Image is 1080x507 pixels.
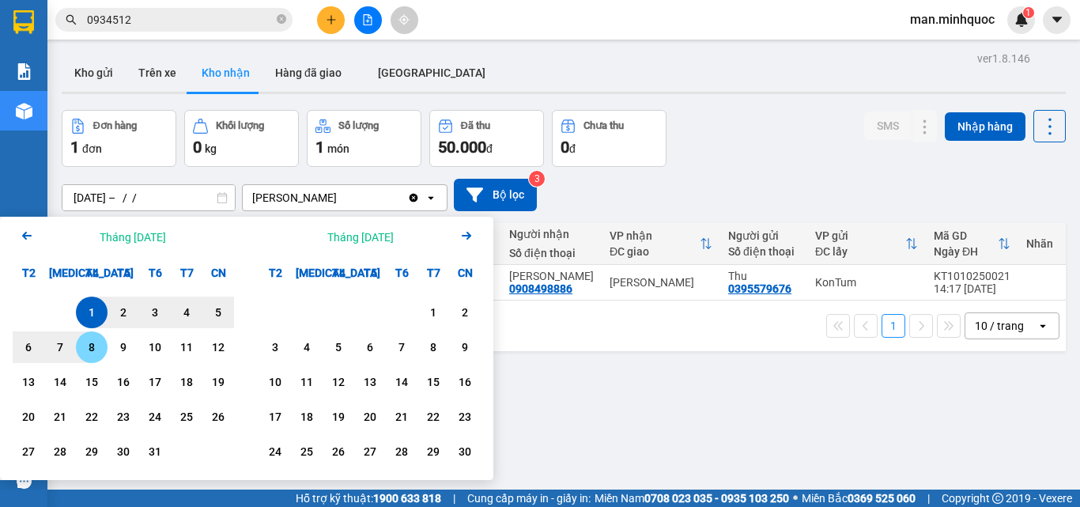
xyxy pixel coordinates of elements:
div: KT1010250021 [934,270,1010,282]
span: 0 [561,138,569,157]
div: Choose Thứ Ba, tháng 11 18 2025. It's available. [291,401,323,433]
button: 1 [882,314,905,338]
div: Choose Thứ Sáu, tháng 11 28 2025. It's available. [386,436,417,467]
div: Đơn hàng [93,120,137,131]
div: 3 [264,338,286,357]
div: Selected start date. Thứ Tư, tháng 10 1 2025. It's available. [76,297,108,328]
strong: 0708 023 035 - 0935 103 250 [644,492,789,505]
div: 4 [296,338,318,357]
div: Choose Thứ Năm, tháng 11 6 2025. It's available. [354,331,386,363]
div: 20 [359,407,381,426]
div: 11 [176,338,198,357]
div: Choose Thứ Năm, tháng 10 30 2025. It's available. [108,436,139,467]
div: Số lượng [338,120,379,131]
div: Choose Thứ Tư, tháng 11 12 2025. It's available. [323,366,354,398]
div: Choose Chủ Nhật, tháng 11 30 2025. It's available. [449,436,481,467]
div: T4 [76,257,108,289]
svg: Arrow Right [457,226,476,245]
div: 2 [454,303,476,322]
span: | [453,490,455,507]
div: 2 [112,303,134,322]
span: đ [486,142,493,155]
span: close-circle [277,13,286,28]
div: 31 [144,442,166,461]
button: Bộ lọc [454,179,537,211]
div: Choose Thứ Sáu, tháng 10 10 2025. It's available. [139,331,171,363]
div: 25 [296,442,318,461]
div: Choose Thứ Ba, tháng 11 4 2025. It's available. [291,331,323,363]
th: Toggle SortBy [807,223,926,265]
div: Choose Chủ Nhật, tháng 11 9 2025. It's available. [449,331,481,363]
div: Choose Thứ Sáu, tháng 11 7 2025. It's available. [386,331,417,363]
div: Choose Chủ Nhật, tháng 10 12 2025. It's available. [202,331,234,363]
span: plus [326,14,337,25]
div: 18 [296,407,318,426]
div: 14:17 [DATE] [934,282,1010,295]
div: Tháng [DATE] [100,229,166,245]
div: Choose Thứ Bảy, tháng 11 1 2025. It's available. [417,297,449,328]
svg: open [425,191,437,204]
span: Hỗ trợ kỹ thuật: [296,490,441,507]
div: Choose Thứ Bảy, tháng 10 25 2025. It's available. [171,401,202,433]
div: 10 [144,338,166,357]
div: Choose Chủ Nhật, tháng 10 26 2025. It's available. [202,401,234,433]
div: Choose Thứ Bảy, tháng 11 29 2025. It's available. [417,436,449,467]
div: T7 [417,257,449,289]
img: logo.jpg [20,20,99,99]
div: 4 [176,303,198,322]
div: 29 [422,442,444,461]
div: 17 [144,373,166,392]
span: đ [569,142,576,155]
div: 7 [49,338,71,357]
div: 19 [327,407,349,426]
div: 26 [327,442,349,461]
div: 10 / trang [975,318,1024,334]
div: 21 [49,407,71,426]
div: Choose Thứ Năm, tháng 10 9 2025. It's available. [108,331,139,363]
div: 20 [17,407,40,426]
div: Choose Thứ Năm, tháng 11 20 2025. It's available. [354,401,386,433]
div: Choose Thứ Tư, tháng 10 8 2025. It's available. [76,331,108,363]
div: 17 [264,407,286,426]
div: Choose Thứ Tư, tháng 10 29 2025. It's available. [76,436,108,467]
div: Choose Thứ Hai, tháng 11 10 2025. It's available. [259,366,291,398]
span: message [17,474,32,489]
div: Choose Thứ Sáu, tháng 10 31 2025. It's available. [139,436,171,467]
span: | [927,490,930,507]
svg: Clear value [407,191,420,204]
div: Choose Thứ Sáu, tháng 10 3 2025. It's available. [139,297,171,328]
div: 10 [264,373,286,392]
div: Choose Chủ Nhật, tháng 11 2 2025. It's available. [449,297,481,328]
span: đơn [82,142,102,155]
div: 16 [454,373,476,392]
div: 24 [144,407,166,426]
li: 649 [PERSON_NAME], Phường Kon Tum [148,39,661,59]
button: Trên xe [126,54,189,92]
div: VP gửi [815,229,905,242]
button: Khối lượng0kg [184,110,299,167]
div: 12 [327,373,349,392]
div: Số điện thoại [509,247,594,259]
div: 6 [17,338,40,357]
div: Choose Thứ Hai, tháng 11 17 2025. It's available. [259,401,291,433]
div: Choose Thứ Bảy, tháng 11 8 2025. It's available. [417,331,449,363]
div: Đã thu [461,120,490,131]
div: 27 [17,442,40,461]
span: món [327,142,349,155]
div: Choose Thứ Hai, tháng 10 27 2025. It's available. [13,436,44,467]
div: 3 [144,303,166,322]
img: warehouse-icon [16,103,32,119]
strong: 0369 525 060 [848,492,916,505]
span: 1 [315,138,324,157]
div: 5 [207,303,229,322]
div: 28 [49,442,71,461]
div: Choose Thứ Hai, tháng 11 24 2025. It's available. [259,436,291,467]
span: copyright [992,493,1003,504]
div: Choose Thứ Sáu, tháng 10 24 2025. It's available. [139,401,171,433]
div: 7 [391,338,413,357]
div: 11 [296,373,318,392]
div: Tháng [DATE] [327,229,394,245]
div: KonTum [815,276,918,289]
svg: Arrow Left [17,226,36,245]
div: VP nhận [610,229,700,242]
